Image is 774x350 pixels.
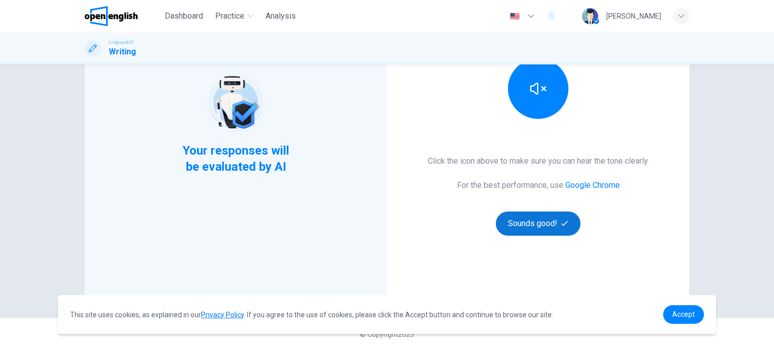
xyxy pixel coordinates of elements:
[85,6,161,26] a: OpenEnglish logo
[606,10,661,22] div: [PERSON_NAME]
[201,311,244,319] a: Privacy Policy
[70,311,553,319] span: This site uses cookies, as explained in our . If you agree to the use of cookies, please click th...
[109,46,136,58] h1: Writing
[428,155,649,167] h6: Click the icon above to make sure you can hear the tone clearly.
[508,13,521,20] img: en
[496,212,580,236] button: Sounds good!
[211,7,257,25] button: Practice
[165,10,203,22] span: Dashboard
[161,7,207,25] button: Dashboard
[58,295,716,334] div: cookieconsent
[360,330,414,338] span: © Copyright 2025
[109,39,134,46] span: Linguaskill
[266,10,296,22] span: Analysis
[262,7,300,25] button: Analysis
[672,310,695,318] span: Accept
[582,8,598,24] img: Profile picture
[175,143,297,175] span: Your responses will be evaluated by AI
[457,179,620,191] h6: For the best performance, use
[85,6,138,26] img: OpenEnglish logo
[204,71,268,134] img: robot icon
[215,10,244,22] span: Practice
[565,180,620,190] a: Google Chrome
[663,305,704,324] a: dismiss cookie message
